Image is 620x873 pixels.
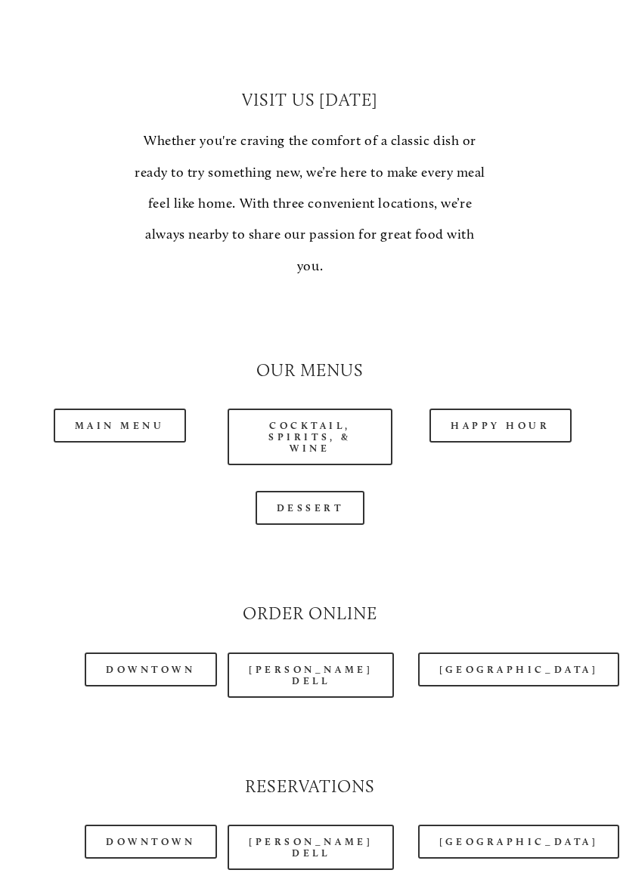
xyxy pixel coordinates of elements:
[228,825,394,871] a: [PERSON_NAME] Dell
[37,603,583,627] h2: Order Online
[132,89,488,113] h2: Visit Us [DATE]
[37,776,583,800] h2: Reservations
[418,653,619,687] a: [GEOGRAPHIC_DATA]
[228,653,394,699] a: [PERSON_NAME] Dell
[256,492,365,526] a: Dessert
[429,409,572,443] a: Happy Hour
[85,825,216,859] a: Downtown
[37,359,583,384] h2: Our Menus
[132,126,488,282] p: Whether you're craving the comfort of a classic dish or ready to try something new, we’re here to...
[418,825,619,859] a: [GEOGRAPHIC_DATA]
[54,409,186,443] a: Main Menu
[228,409,392,466] a: Cocktail, Spirits, & Wine
[85,653,216,687] a: Downtown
